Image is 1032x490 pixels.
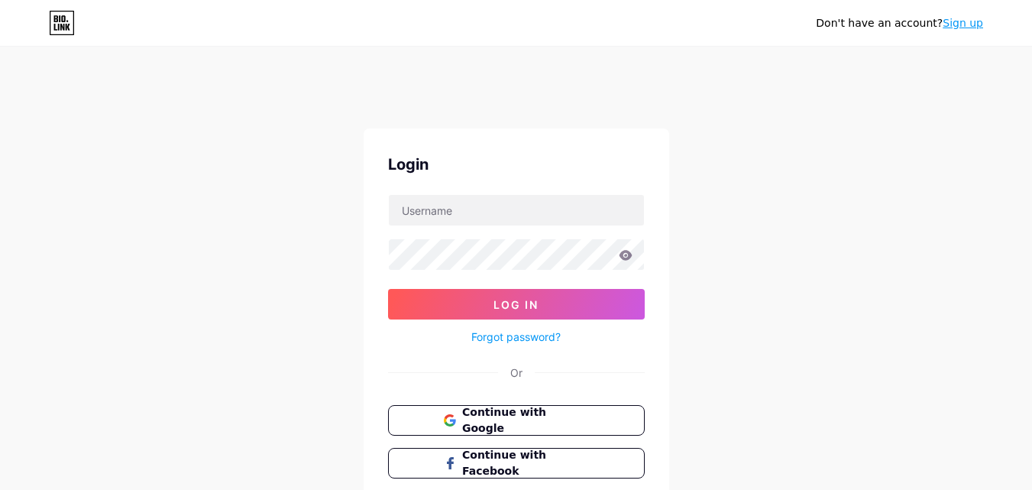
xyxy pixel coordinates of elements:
div: Or [510,365,522,381]
input: Username [389,195,644,226]
span: Continue with Google [462,404,588,436]
button: Continue with Facebook [388,448,645,479]
div: Don't have an account? [816,15,983,31]
a: Forgot password? [471,329,561,345]
button: Log In [388,289,645,320]
div: Login [388,153,645,176]
a: Sign up [943,17,983,29]
span: Log In [493,298,539,311]
button: Continue with Google [388,405,645,436]
span: Continue with Facebook [462,447,588,479]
